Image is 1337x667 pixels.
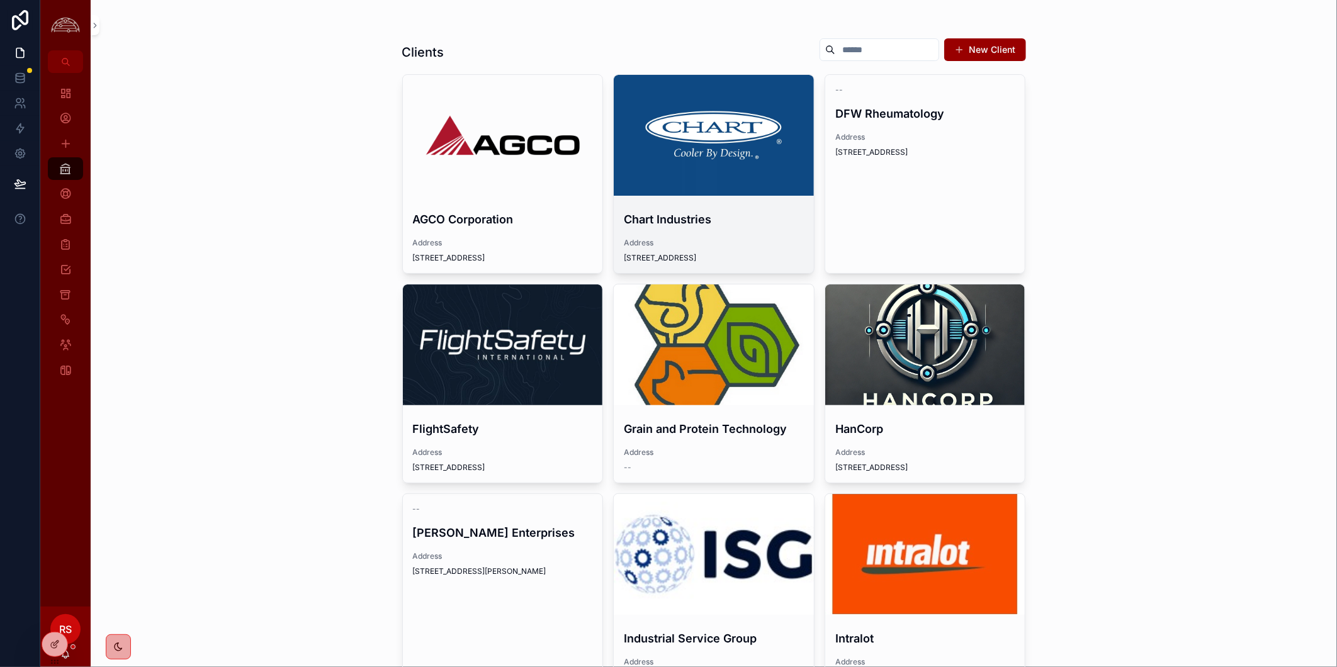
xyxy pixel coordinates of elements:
div: 778c0795d38c4790889d08bccd6235bd28ab7647284e7b1cd2b3dc64200782bb.png [825,284,1025,405]
a: FlightSafetyAddress[STREET_ADDRESS] [402,284,604,483]
a: Grain and Protein TechnologyAddress-- [613,284,815,483]
span: Address [624,657,804,667]
span: Address [835,657,1015,667]
div: Intralot-1.jpg [825,494,1025,615]
h4: FlightSafety [413,420,593,437]
h4: AGCO Corporation [413,211,593,228]
h4: HanCorp [835,420,1015,437]
h4: DFW Rheumatology [835,105,1015,122]
span: Address [413,551,593,561]
span: Address [413,447,593,457]
div: 1633977066381.jpeg [403,284,603,405]
span: [STREET_ADDRESS] [413,253,593,263]
a: Chart IndustriesAddress[STREET_ADDRESS] [613,74,815,274]
a: AGCO CorporationAddress[STREET_ADDRESS] [402,74,604,274]
a: HanCorpAddress[STREET_ADDRESS] [825,284,1026,483]
button: New Client [944,38,1026,61]
span: -- [835,85,843,95]
h4: [PERSON_NAME] Enterprises [413,524,593,541]
h4: Industrial Service Group [624,630,804,647]
h4: Chart Industries [624,211,804,228]
h4: Grain and Protein Technology [624,420,804,437]
img: App logo [48,16,83,35]
span: Address [624,238,804,248]
span: [STREET_ADDRESS] [835,147,1015,157]
a: --DFW RheumatologyAddress[STREET_ADDRESS] [825,74,1026,274]
h1: Clients [402,43,444,61]
div: AGCO-Logo.wine-2.png [403,75,603,196]
span: [STREET_ADDRESS][PERSON_NAME] [413,566,593,576]
span: RS [59,622,72,637]
div: scrollable content [40,73,91,398]
h4: Intralot [835,630,1015,647]
div: 1426109293-7d24997d20679e908a7df4e16f8b392190537f5f73e5c021cd37739a270e5c0f-d.png [614,75,814,196]
span: [STREET_ADDRESS] [624,253,804,263]
span: Address [835,447,1015,457]
div: channels4_profile.jpg [614,284,814,405]
span: Address [413,238,593,248]
span: [STREET_ADDRESS] [835,462,1015,473]
div: the_industrial_service_group_logo.jpeg [614,494,814,615]
span: Address [624,447,804,457]
span: Address [835,132,1015,142]
span: -- [624,462,631,473]
span: -- [413,504,420,514]
span: [STREET_ADDRESS] [413,462,593,473]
